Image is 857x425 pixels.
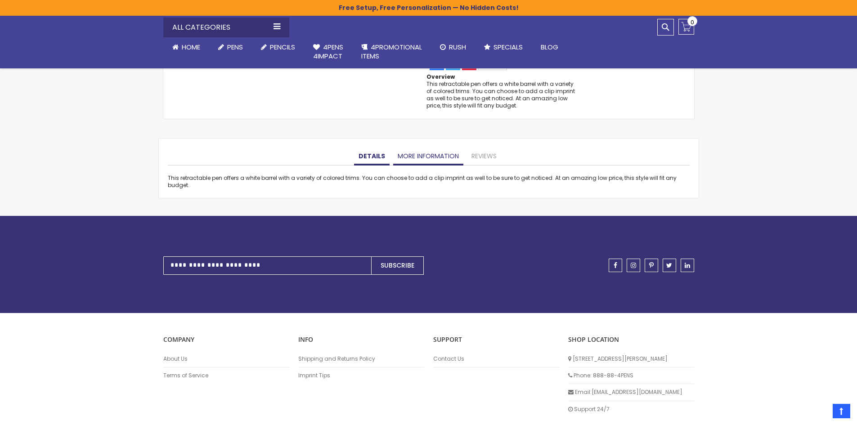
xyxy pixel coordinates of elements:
[568,351,694,367] li: [STREET_ADDRESS][PERSON_NAME]
[685,262,690,268] span: linkedin
[361,42,422,61] span: 4PROMOTIONAL ITEMS
[354,148,390,166] a: Details
[467,148,501,166] a: Reviews
[298,355,424,362] a: Shipping and Returns Policy
[298,372,424,379] a: Imprint Tips
[649,262,654,268] span: pinterest
[252,37,304,57] a: Pencils
[426,73,455,81] strong: Overview
[381,261,414,270] span: Subscribe
[182,42,200,52] span: Home
[568,367,694,384] li: Phone: 888-88-4PENS
[433,336,559,344] p: Support
[163,18,289,37] div: All Categories
[449,42,466,52] span: Rush
[609,259,622,272] a: facebook
[494,42,523,52] span: Specials
[631,262,636,268] span: instagram
[163,37,209,57] a: Home
[431,37,475,57] a: Rush
[541,42,558,52] span: Blog
[163,336,289,344] p: COMPANY
[227,42,243,52] span: Pens
[371,256,424,275] button: Subscribe
[393,148,463,166] a: More Information
[313,42,343,61] span: 4Pens 4impact
[568,401,694,417] li: Support 24/7
[304,37,352,67] a: 4Pens4impact
[426,81,576,110] div: This retractable pen offers a white barrel with a variety of colored trims. You can choose to add...
[568,336,694,344] p: SHOP LOCATION
[433,355,559,362] a: Contact Us
[645,259,658,272] a: pinterest
[678,19,694,35] a: 0
[163,372,289,379] a: Terms of Service
[163,355,289,362] a: About Us
[352,37,431,67] a: 4PROMOTIONALITEMS
[298,336,424,344] p: INFO
[614,262,617,268] span: facebook
[627,259,640,272] a: instagram
[681,259,694,272] a: linkedin
[475,37,532,57] a: Specials
[783,401,857,425] iframe: Google Customer Reviews
[270,42,295,52] span: Pencils
[209,37,252,57] a: Pens
[666,262,672,268] span: twitter
[532,37,567,57] a: Blog
[691,18,694,27] span: 0
[168,174,690,189] div: This retractable pen offers a white barrel with a variety of colored trims. You can choose to add...
[663,259,676,272] a: twitter
[568,384,694,401] li: Email: [EMAIL_ADDRESS][DOMAIN_NAME]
